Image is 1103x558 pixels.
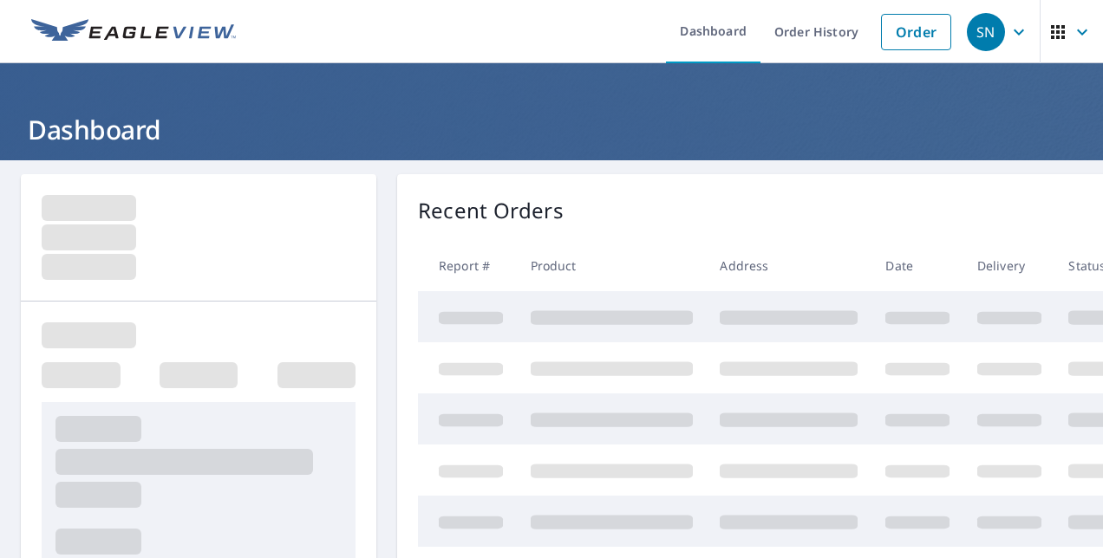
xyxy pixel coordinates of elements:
[963,240,1055,291] th: Delivery
[967,13,1005,51] div: SN
[706,240,871,291] th: Address
[31,19,236,45] img: EV Logo
[418,240,517,291] th: Report #
[517,240,707,291] th: Product
[21,112,1082,147] h1: Dashboard
[418,195,564,226] p: Recent Orders
[881,14,951,50] a: Order
[871,240,963,291] th: Date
